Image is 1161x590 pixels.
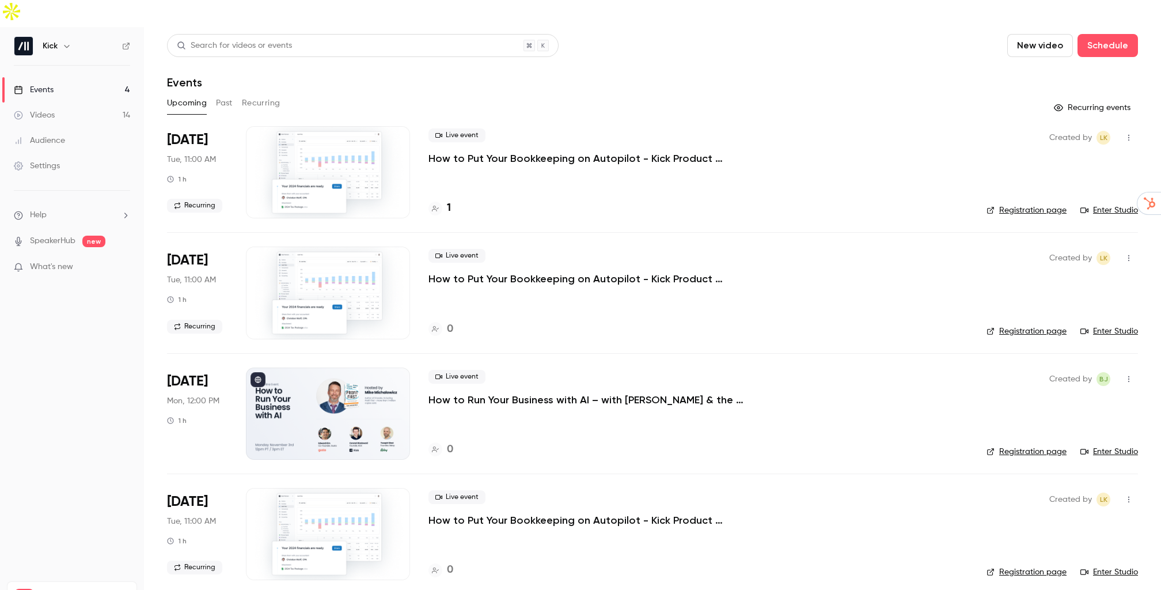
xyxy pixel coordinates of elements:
a: 1 [428,201,451,216]
a: SpeakerHub [30,235,75,247]
button: Recurring [242,94,280,112]
span: Logan Kieller [1096,493,1110,506]
span: Tue, 11:00 AM [167,274,216,286]
span: Ben Johnson [1096,372,1110,386]
h4: 0 [447,562,453,578]
span: Tue, 11:00 AM [167,154,216,165]
a: 0 [428,442,453,457]
button: New video [1007,34,1073,57]
span: LK [1100,251,1107,265]
div: 1 h [167,295,187,304]
a: How to Run Your Business with AI – with [PERSON_NAME] & the Founders of [PERSON_NAME], Kick & Relay [428,393,774,407]
span: Created by [1049,251,1092,265]
button: Recurring events [1049,99,1138,117]
button: Past [216,94,233,112]
div: Nov 4 Tue, 11:00 AM (America/Los Angeles) [167,488,227,580]
a: 0 [428,322,453,337]
div: Audience [14,135,65,146]
span: What's new [30,261,73,273]
div: Search for videos or events [177,40,292,52]
a: Registration page [987,566,1067,578]
div: Oct 21 Tue, 11:00 AM (America/Los Angeles) [167,126,227,218]
span: Live event [428,249,485,263]
a: Enter Studio [1080,446,1138,457]
span: [DATE] [167,372,208,391]
a: Enter Studio [1080,326,1138,337]
span: new [82,236,105,247]
div: Settings [14,160,60,172]
a: How to Put Your Bookkeeping on Autopilot - Kick Product Walkthrough [428,152,774,165]
span: Created by [1049,372,1092,386]
img: Kick [14,37,33,55]
span: Recurring [167,199,222,213]
a: Enter Studio [1080,205,1138,216]
span: [DATE] [167,251,208,270]
h4: 1 [447,201,451,216]
span: Live event [428,490,485,504]
span: Mon, 12:00 PM [167,395,219,407]
div: Videos [14,109,55,121]
span: Recurring [167,320,222,334]
span: Created by [1049,493,1092,506]
span: LK [1100,131,1107,145]
h1: Events [167,75,202,89]
span: LK [1100,493,1107,506]
a: Registration page [987,326,1067,337]
div: 1 h [167,416,187,425]
button: Upcoming [167,94,207,112]
a: How to Put Your Bookkeeping on Autopilot - Kick Product Walkthrough [428,272,774,286]
a: Registration page [987,205,1067,216]
a: How to Put Your Bookkeeping on Autopilot - Kick Product Walkthrough [428,513,774,527]
div: 1 h [167,175,187,184]
span: Logan Kieller [1096,251,1110,265]
span: Created by [1049,131,1092,145]
span: Recurring [167,561,222,574]
span: Live event [428,370,485,384]
li: help-dropdown-opener [14,209,130,221]
span: Live event [428,128,485,142]
a: Enter Studio [1080,566,1138,578]
span: Tue, 11:00 AM [167,516,216,527]
h4: 0 [447,442,453,457]
span: Help [30,209,47,221]
span: Logan Kieller [1096,131,1110,145]
h6: Kick [43,40,58,52]
button: Schedule [1077,34,1138,57]
span: [DATE] [167,493,208,511]
a: Registration page [987,446,1067,457]
div: Events [14,84,54,96]
iframe: Noticeable Trigger [116,262,130,273]
div: 1 h [167,536,187,546]
a: 0 [428,562,453,578]
div: Nov 3 Mon, 2:00 PM (America/Chicago) [167,368,227,460]
span: [DATE] [167,131,208,149]
span: BJ [1099,372,1108,386]
h4: 0 [447,322,453,337]
div: Oct 28 Tue, 11:00 AM (America/Los Angeles) [167,247,227,339]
